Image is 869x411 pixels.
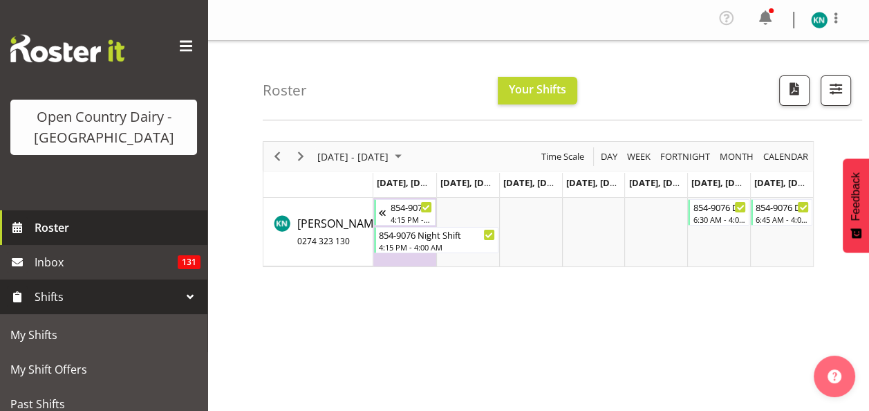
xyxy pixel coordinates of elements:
[754,176,817,189] span: [DATE], [DATE]
[268,148,287,165] button: Previous
[263,198,373,266] td: Karl Nicol resource
[566,176,629,189] span: [DATE], [DATE]
[756,200,809,214] div: 854-9076 Day Shift
[391,200,432,214] div: 854-9076 Night Shift
[539,148,587,165] button: Time Scale
[691,176,754,189] span: [DATE], [DATE]
[599,148,619,165] span: Day
[498,77,577,104] button: Your Shifts
[297,216,383,248] span: [PERSON_NAME]
[540,148,586,165] span: Time Scale
[509,82,566,97] span: Your Shifts
[693,214,746,225] div: 6:30 AM - 4:00 PM
[374,227,498,253] div: Karl Nicol"s event - 854-9076 Night Shift Begin From Monday, September 22, 2025 at 4:15:00 PM GMT...
[3,352,204,387] a: My Shift Offers
[35,286,180,307] span: Shifts
[35,217,200,238] span: Roster
[379,228,495,241] div: 854-9076 Night Shift
[377,176,447,189] span: [DATE], [DATE]
[718,148,755,165] span: Month
[762,148,810,165] span: calendar
[263,82,307,98] h4: Roster
[751,199,812,226] div: Karl Nicol"s event - 854-9076 Day Shift Begin From Sunday, September 28, 2025 at 6:45:00 AM GMT+1...
[599,148,620,165] button: Timeline Day
[628,176,691,189] span: [DATE], [DATE]
[440,176,503,189] span: [DATE], [DATE]
[625,148,653,165] button: Timeline Week
[779,75,810,106] button: Download a PDF of the roster according to the set date range.
[178,255,200,269] span: 131
[379,241,495,253] div: 4:15 PM - 4:00 AM
[659,148,711,165] span: Fortnight
[24,107,183,148] div: Open Country Dairy - [GEOGRAPHIC_DATA]
[35,252,178,273] span: Inbox
[503,176,566,189] span: [DATE], [DATE]
[10,35,124,62] img: Rosterit website logo
[761,148,811,165] button: Month
[688,199,749,226] div: Karl Nicol"s event - 854-9076 Day Shift Begin From Saturday, September 27, 2025 at 6:30:00 AM GMT...
[756,214,809,225] div: 6:45 AM - 4:00 PM
[718,148,756,165] button: Timeline Month
[811,12,828,28] img: karl-nicole9851.jpg
[289,142,312,171] div: Next
[297,215,383,248] a: [PERSON_NAME]0274 323 130
[315,148,408,165] button: September 22 - 28, 2025
[828,369,841,383] img: help-xxl-2.png
[843,158,869,253] button: Feedback - Show survey
[821,75,851,106] button: Filter Shifts
[391,214,432,225] div: 4:15 PM - 4:00 AM
[263,141,814,267] div: Timeline Week of September 25, 2025
[626,148,652,165] span: Week
[850,172,862,221] span: Feedback
[658,148,713,165] button: Fortnight
[10,325,197,345] span: My Shifts
[374,199,436,226] div: Karl Nicol"s event - 854-9076 Night Shift Begin From Sunday, September 21, 2025 at 4:15:00 PM GMT...
[10,359,197,380] span: My Shift Offers
[693,200,746,214] div: 854-9076 Day Shift
[292,148,310,165] button: Next
[3,318,204,352] a: My Shifts
[265,142,289,171] div: Previous
[373,198,813,266] table: Timeline Week of September 25, 2025
[297,235,350,247] span: 0274 323 130
[316,148,390,165] span: [DATE] - [DATE]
